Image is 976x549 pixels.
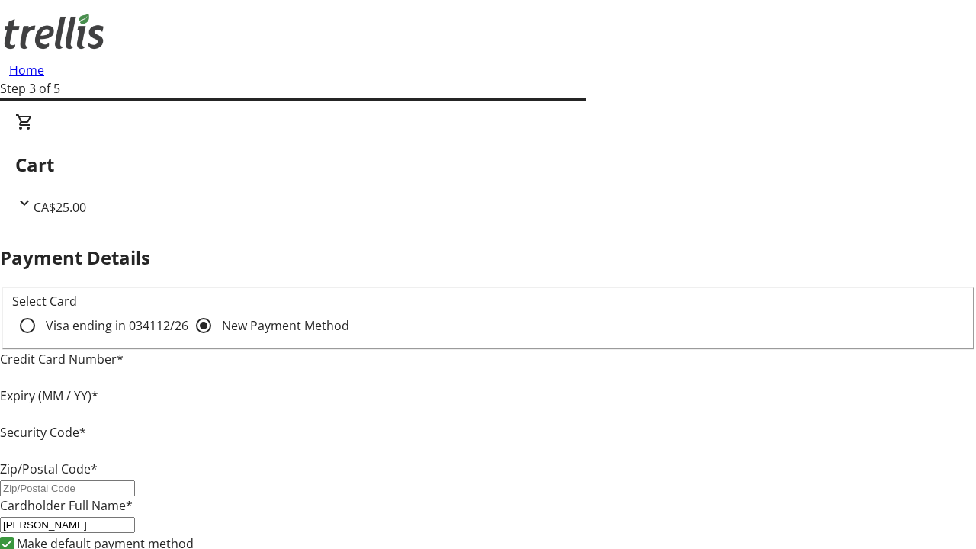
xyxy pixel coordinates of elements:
[46,317,188,334] span: Visa ending in 0341
[156,317,188,334] span: 12/26
[15,113,961,217] div: CartCA$25.00
[219,316,349,335] label: New Payment Method
[34,199,86,216] span: CA$25.00
[12,292,964,310] div: Select Card
[15,151,961,178] h2: Cart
